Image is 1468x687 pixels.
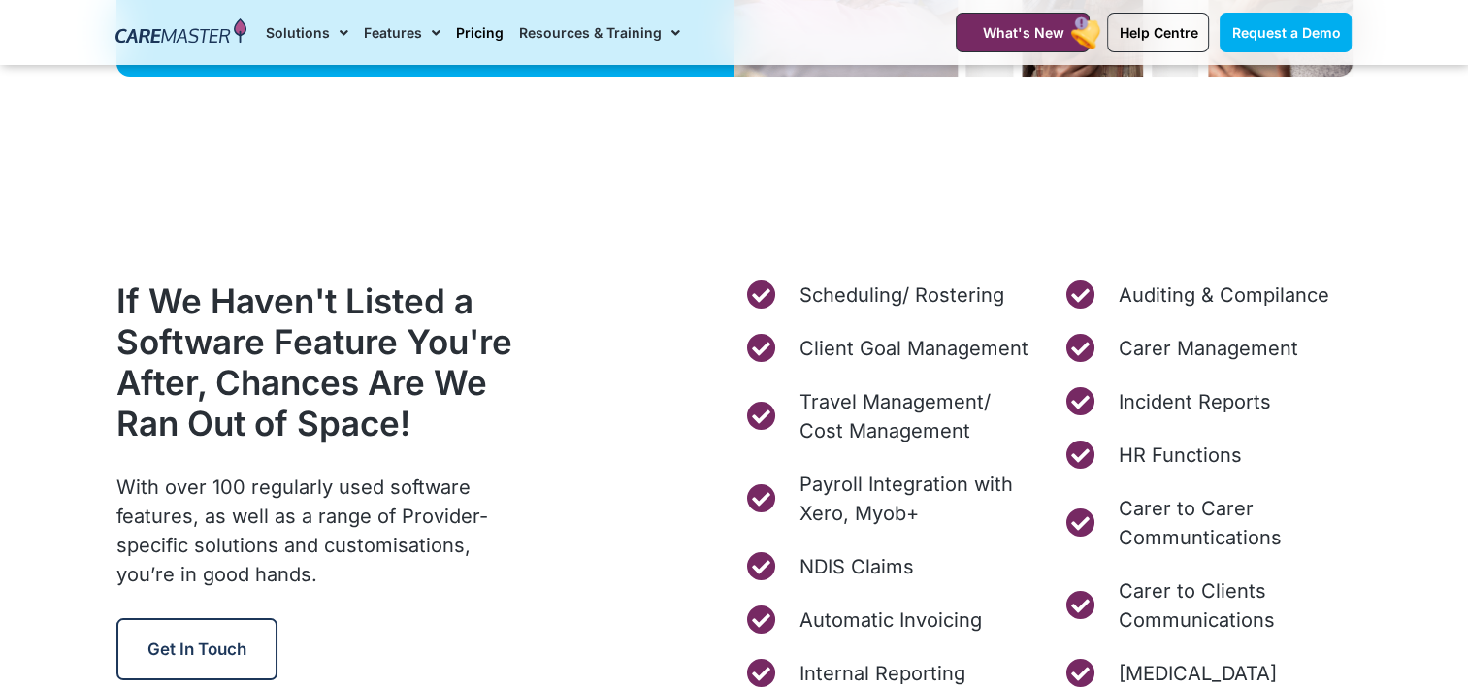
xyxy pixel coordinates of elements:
span: What's New [982,24,1063,41]
a: Carer to Clients Communications [1063,576,1353,635]
a: Client Goal Management [744,334,1033,363]
a: Payroll Integration with Xero, Myob+ [744,470,1033,528]
span: Scheduling/ Rostering [795,280,1004,310]
a: Get in Touch [116,618,277,680]
a: What's New [956,13,1090,52]
a: Incident Reports [1063,387,1353,416]
a: NDIS Claims [744,552,1033,581]
a: Carer to Carer Communtications [1063,494,1353,552]
span: Carer to Clients Communications [1114,576,1353,635]
a: Request a Demo [1220,13,1352,52]
span: Carer Management [1114,334,1298,363]
span: Client Goal Management [795,334,1028,363]
span: Travel Management/ Cost Management [795,387,1033,445]
h2: If We Haven't Listed a Software Feature You're After, Chances Are We Ran Out of Space! [116,280,530,443]
span: Incident Reports [1114,387,1271,416]
a: Help Centre [1107,13,1209,52]
a: Automatic Invoicing [744,605,1033,635]
span: Carer to Carer Communtications [1114,494,1353,552]
span: Auditing & Compilance [1114,280,1329,310]
span: Help Centre [1119,24,1197,41]
a: Scheduling/ Rostering [744,280,1033,310]
span: HR Functions [1114,441,1242,470]
a: Carer Management [1063,334,1353,363]
span: Request a Demo [1231,24,1340,41]
span: NDIS Claims [795,552,914,581]
span: Get in Touch [147,639,246,659]
span: With over 100 regularly used software features, as well as a range of Provider-specific solutions... [116,475,488,586]
img: CareMaster Logo [115,18,246,48]
span: Payroll Integration with Xero, Myob+ [795,470,1033,528]
a: Auditing & Compilance [1063,280,1353,310]
a: HR Functions [1063,441,1353,470]
span: Automatic Invoicing [795,605,982,635]
a: Travel Management/ Cost Management [744,387,1033,445]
